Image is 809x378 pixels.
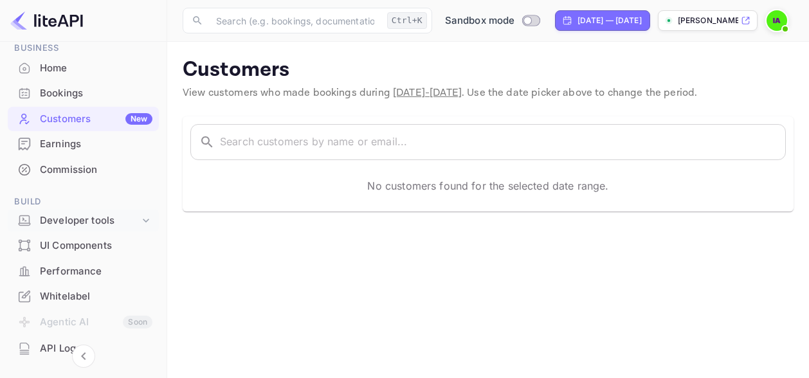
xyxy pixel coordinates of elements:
[8,81,159,105] a: Bookings
[40,239,152,253] div: UI Components
[40,137,152,152] div: Earnings
[40,61,152,76] div: Home
[8,41,159,55] span: Business
[40,289,152,304] div: Whitelabel
[445,14,515,28] span: Sandbox mode
[8,259,159,283] a: Performance
[8,107,159,132] div: CustomersNew
[40,264,152,279] div: Performance
[8,56,159,81] div: Home
[72,345,95,368] button: Collapse navigation
[8,259,159,284] div: Performance
[8,233,159,257] a: UI Components
[183,86,697,100] span: View customers who made bookings during . Use the date picker above to change the period.
[40,112,152,127] div: Customers
[387,12,427,29] div: Ctrl+K
[555,10,650,31] div: Click to change the date range period
[767,10,787,31] img: Ibrahim Abdullahi
[40,86,152,101] div: Bookings
[8,195,159,209] span: Build
[678,15,738,26] p: [PERSON_NAME]-a3b9...
[440,14,545,28] div: Switch to Production mode
[10,10,83,31] img: LiteAPI logo
[40,213,140,228] div: Developer tools
[8,132,159,156] a: Earnings
[577,15,642,26] div: [DATE] — [DATE]
[125,113,152,125] div: New
[8,157,159,183] div: Commission
[8,284,159,308] a: Whitelabel
[8,284,159,309] div: Whitelabel
[8,81,159,106] div: Bookings
[183,57,794,83] p: Customers
[367,178,608,194] p: No customers found for the selected date range.
[40,341,152,356] div: API Logs
[40,163,152,177] div: Commission
[8,233,159,258] div: UI Components
[393,86,462,100] span: [DATE] - [DATE]
[220,124,786,160] input: Search customers by name or email...
[208,8,382,33] input: Search (e.g. bookings, documentation)
[8,157,159,181] a: Commission
[8,336,159,360] a: API Logs
[8,107,159,130] a: CustomersNew
[8,336,159,361] div: API Logs
[8,210,159,232] div: Developer tools
[8,56,159,80] a: Home
[8,132,159,157] div: Earnings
